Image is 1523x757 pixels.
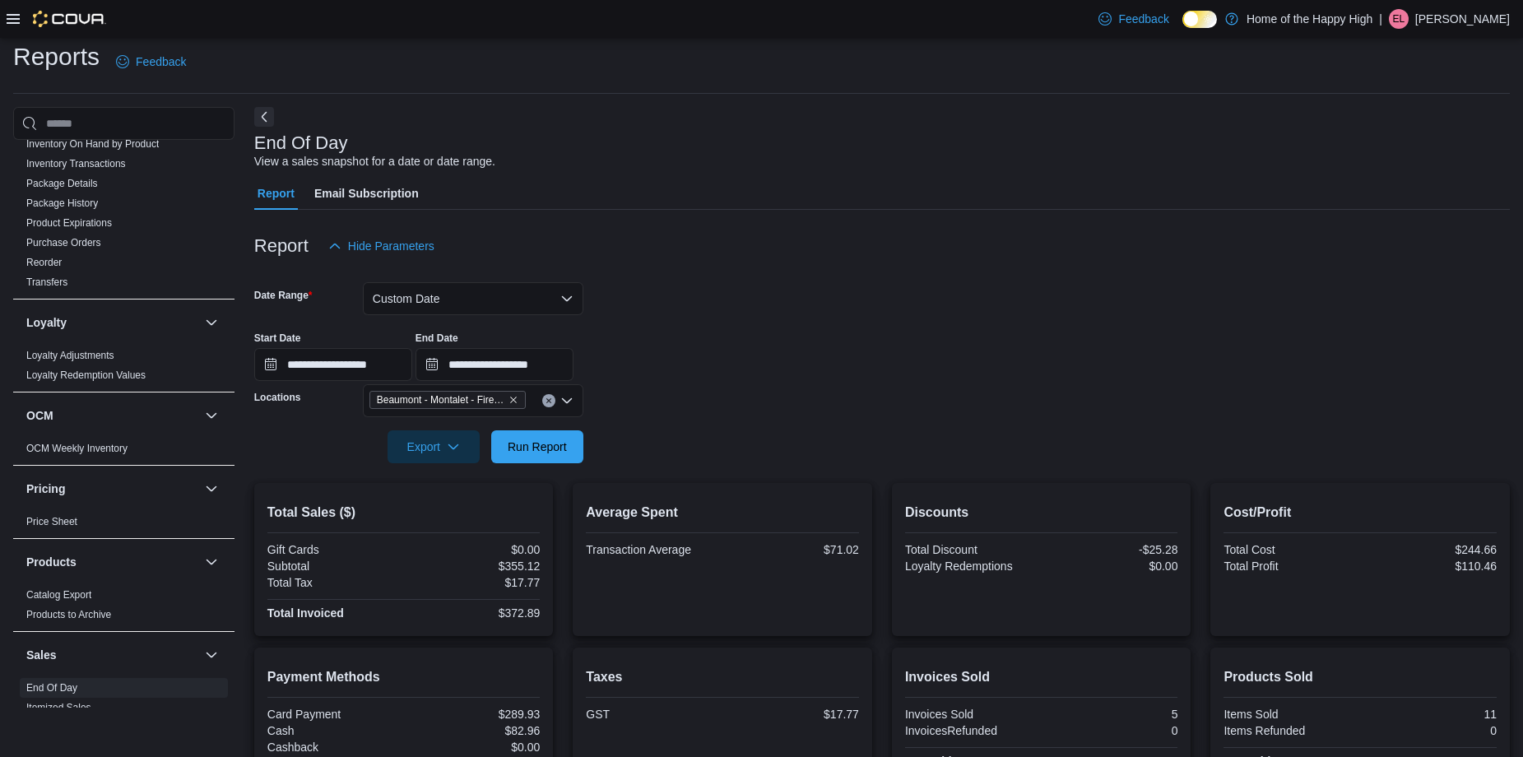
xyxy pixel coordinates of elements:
[26,481,198,497] button: Pricing
[26,369,146,381] a: Loyalty Redemption Values
[26,589,91,601] a: Catalog Export
[905,503,1178,522] h2: Discounts
[13,585,234,631] div: Products
[416,332,458,345] label: End Date
[407,576,541,589] div: $17.77
[314,177,419,210] span: Email Subscription
[1224,543,1357,556] div: Total Cost
[26,407,53,424] h3: OCM
[1363,560,1497,573] div: $110.46
[586,503,859,522] h2: Average Spent
[407,724,541,737] div: $82.96
[26,349,114,362] span: Loyalty Adjustments
[407,741,541,754] div: $0.00
[26,314,198,331] button: Loyalty
[26,256,62,269] span: Reorder
[397,430,470,463] span: Export
[26,138,159,150] a: Inventory On Hand by Product
[26,701,91,714] span: Itemized Sales
[1045,543,1178,556] div: -$25.28
[267,741,401,754] div: Cashback
[416,348,573,381] input: Press the down key to open a popover containing a calendar.
[267,606,344,620] strong: Total Invoiced
[905,560,1038,573] div: Loyalty Redemptions
[254,153,495,170] div: View a sales snapshot for a date or date range.
[26,407,198,424] button: OCM
[26,314,67,331] h3: Loyalty
[1363,724,1497,737] div: 0
[26,350,114,361] a: Loyalty Adjustments
[26,197,98,210] span: Package History
[1224,503,1497,522] h2: Cost/Profit
[388,430,480,463] button: Export
[267,667,541,687] h2: Payment Methods
[1092,2,1175,35] a: Feedback
[407,543,541,556] div: $0.00
[26,276,67,289] span: Transfers
[202,406,221,425] button: OCM
[202,645,221,665] button: Sales
[1363,543,1497,556] div: $244.66
[254,236,309,256] h3: Report
[1363,708,1497,721] div: 11
[267,708,401,721] div: Card Payment
[254,107,274,127] button: Next
[13,40,100,73] h1: Reports
[26,702,91,713] a: Itemized Sales
[26,515,77,528] span: Price Sheet
[1247,9,1372,29] p: Home of the Happy High
[322,230,441,262] button: Hide Parameters
[348,238,434,254] span: Hide Parameters
[26,516,77,527] a: Price Sheet
[26,609,111,620] a: Products to Archive
[26,216,112,230] span: Product Expirations
[1118,11,1168,27] span: Feedback
[26,647,198,663] button: Sales
[586,543,719,556] div: Transaction Average
[202,552,221,572] button: Products
[109,45,193,78] a: Feedback
[202,479,221,499] button: Pricing
[26,137,159,151] span: Inventory On Hand by Product
[254,133,348,153] h3: End Of Day
[905,543,1038,556] div: Total Discount
[407,606,541,620] div: $372.89
[377,392,505,408] span: Beaumont - Montalet - Fire & Flower
[26,197,98,209] a: Package History
[905,667,1178,687] h2: Invoices Sold
[258,177,295,210] span: Report
[1224,560,1357,573] div: Total Profit
[26,554,198,570] button: Products
[26,588,91,601] span: Catalog Export
[202,313,221,332] button: Loyalty
[1182,11,1217,28] input: Dark Mode
[267,503,541,522] h2: Total Sales ($)
[254,332,301,345] label: Start Date
[26,178,98,189] a: Package Details
[26,157,126,170] span: Inventory Transactions
[1379,9,1382,29] p: |
[26,237,101,248] a: Purchase Orders
[26,177,98,190] span: Package Details
[254,391,301,404] label: Locations
[33,11,106,27] img: Cova
[1224,724,1357,737] div: Items Refunded
[267,724,401,737] div: Cash
[136,53,186,70] span: Feedback
[491,430,583,463] button: Run Report
[1224,708,1357,721] div: Items Sold
[542,394,555,407] button: Clear input
[13,55,234,299] div: Inventory
[1045,708,1178,721] div: 5
[508,439,567,455] span: Run Report
[13,346,234,392] div: Loyalty
[26,681,77,694] span: End Of Day
[26,608,111,621] span: Products to Archive
[1045,724,1178,737] div: 0
[26,236,101,249] span: Purchase Orders
[267,543,401,556] div: Gift Cards
[1389,9,1409,29] div: Emily Landry
[905,708,1038,721] div: Invoices Sold
[13,512,234,538] div: Pricing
